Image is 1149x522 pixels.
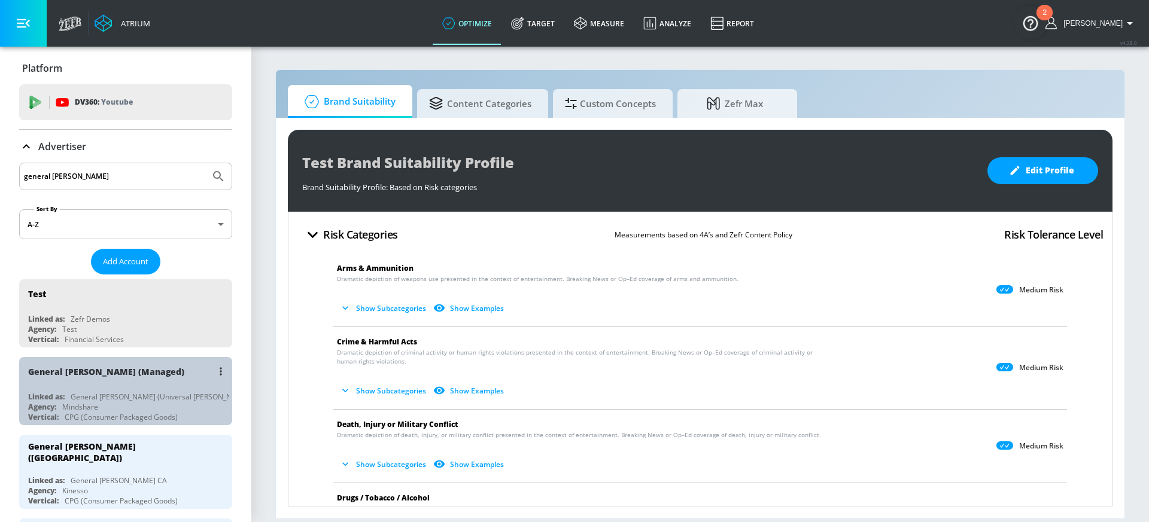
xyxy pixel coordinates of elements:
[65,412,178,422] div: CPG (Consumer Packaged Goods)
[28,402,56,412] div: Agency:
[103,255,148,268] span: Add Account
[337,337,417,347] span: Crime & Harmful Acts
[19,209,232,239] div: A-Z
[19,357,232,425] div: General [PERSON_NAME] (Managed)Linked as:General [PERSON_NAME] (Universal [PERSON_NAME])Agency:Mi...
[1019,441,1063,451] p: Medium Risk
[19,279,232,347] div: TestLinked as:Zefr DemosAgency:TestVertical:Financial Services
[1120,39,1137,46] span: v 4.28.0
[62,486,88,496] div: Kinesso
[28,441,212,463] div: General [PERSON_NAME] ([GEOGRAPHIC_DATA])
[1019,285,1063,295] p: Medium Risk
[337,431,821,439] span: Dramatic depiction of death, injury, or military conflict presented in the context of entertainme...
[28,496,59,506] div: Vertical:
[431,381,509,401] button: Show Examples
[34,205,60,213] label: Sort By
[205,163,232,190] button: Submit Search
[564,2,634,45] a: measure
[689,89,780,118] span: Zefr Max
[28,392,65,402] div: Linked as:
[28,288,46,300] div: Test
[28,366,184,377] div: General [PERSON_NAME] (Managed)
[302,176,975,193] div: Brand Suitability Profile: Based on Risk categories
[1042,13,1047,28] div: 2
[116,18,150,29] div: Atrium
[337,274,738,283] span: Dramatic depiction of weapons use presented in the context of entertainment. Breaking News or Op–...
[28,324,56,334] div: Agency:
[19,130,232,163] div: Advertiser
[337,504,832,522] span: Dramatic depiction of illegal drug use/prescription abuse, tobacco, vaping or alcohol use present...
[431,454,509,474] button: Show Examples
[19,435,232,509] div: General [PERSON_NAME] ([GEOGRAPHIC_DATA])Linked as:General [PERSON_NAME] CAAgency:KinessoVertical...
[565,89,656,118] span: Custom Concepts
[65,496,178,506] div: CPG (Consumer Packaged Goods)
[101,96,133,108] p: Youtube
[95,14,150,32] a: Atrium
[28,334,59,344] div: Vertical:
[337,381,431,401] button: Show Subcategories
[337,493,430,503] span: Drugs / Tobacco / Alcohol
[501,2,564,45] a: Target
[323,226,398,243] h4: Risk Categories
[19,51,232,85] div: Platform
[1059,19,1123,28] span: login as: renata.fonseca@zefr.com
[24,169,205,184] input: Search by name
[433,2,501,45] a: optimize
[300,87,396,116] span: Brand Suitability
[337,454,431,474] button: Show Subcategories
[65,334,124,344] div: Financial Services
[28,486,56,496] div: Agency:
[91,249,160,274] button: Add Account
[28,412,59,422] div: Vertical:
[297,221,403,249] button: Risk Categories
[38,140,86,153] p: Advertiser
[22,62,62,75] p: Platform
[1014,6,1047,39] button: Open Resource Center, 2 new notifications
[28,314,65,324] div: Linked as:
[337,298,431,318] button: Show Subcategories
[71,392,252,402] div: General [PERSON_NAME] (Universal [PERSON_NAME])
[75,96,133,109] p: DV360:
[1004,226,1103,243] h4: Risk Tolerance Level
[701,2,764,45] a: Report
[634,2,701,45] a: Analyze
[71,475,167,486] div: General [PERSON_NAME] CA
[71,314,110,324] div: Zefr Demos
[431,298,509,318] button: Show Examples
[337,419,458,429] span: Death, Injury or Military Conflict
[615,228,792,241] p: Measurements based on 4A’s and Zefr Content Policy
[1019,363,1063,373] p: Medium Risk
[62,402,98,412] div: Mindshare
[429,89,531,118] span: Content Categories
[28,475,65,486] div: Linked as:
[1045,16,1137,30] button: [PERSON_NAME]
[337,263,414,273] span: Arms & Ammunition
[19,84,232,120] div: DV360: Youtube
[1011,163,1074,178] span: Edit Profile
[987,157,1098,184] button: Edit Profile
[337,348,832,366] span: Dramatic depiction of criminal activity or human rights violations presented in the context of en...
[62,324,77,334] div: Test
